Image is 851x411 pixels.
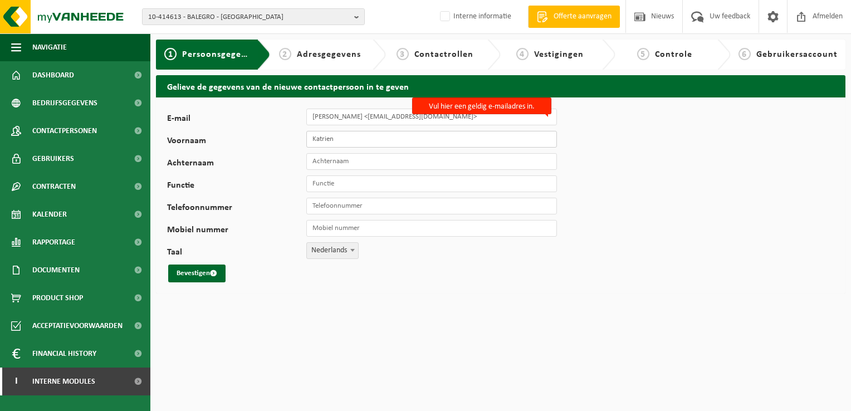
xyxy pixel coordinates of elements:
[32,284,83,312] span: Product Shop
[32,173,76,200] span: Contracten
[167,114,306,125] label: E-mail
[279,48,291,60] span: 2
[414,50,473,59] span: Contactrollen
[156,75,845,97] h2: Gelieve de gegevens van de nieuwe contactpersoon in te geven
[32,228,75,256] span: Rapportage
[438,8,511,25] label: Interne informatie
[167,248,306,259] label: Taal
[306,109,557,125] input: E-mail
[32,340,96,368] span: Financial History
[32,117,97,145] span: Contactpersonen
[167,203,306,214] label: Telefoonnummer
[738,48,751,60] span: 6
[32,33,67,61] span: Navigatie
[756,50,838,59] span: Gebruikersaccount
[167,226,306,237] label: Mobiel nummer
[32,368,95,395] span: Interne modules
[32,61,74,89] span: Dashboard
[148,9,350,26] span: 10-414613 - BALEGRO - [GEOGRAPHIC_DATA]
[182,50,261,59] span: Persoonsgegevens
[551,11,614,22] span: Offerte aanvragen
[142,8,365,25] button: 10-414613 - BALEGRO - [GEOGRAPHIC_DATA]
[516,48,529,60] span: 4
[167,159,306,170] label: Achternaam
[167,136,306,148] label: Voornaam
[397,48,409,60] span: 3
[32,312,123,340] span: Acceptatievoorwaarden
[534,50,584,59] span: Vestigingen
[32,200,67,228] span: Kalender
[412,97,551,114] label: Vul hier een geldig e-mailadres in.
[168,265,226,282] button: Bevestigen
[32,256,80,284] span: Documenten
[306,175,557,192] input: Functie
[655,50,692,59] span: Controle
[167,181,306,192] label: Functie
[528,6,620,28] a: Offerte aanvragen
[306,242,359,259] span: Nederlands
[306,131,557,148] input: Voornaam
[164,48,177,60] span: 1
[306,198,557,214] input: Telefoonnummer
[32,145,74,173] span: Gebruikers
[11,368,21,395] span: I
[637,48,649,60] span: 5
[297,50,361,59] span: Adresgegevens
[306,153,557,170] input: Achternaam
[32,89,97,117] span: Bedrijfsgegevens
[306,220,557,237] input: Mobiel nummer
[307,243,358,258] span: Nederlands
